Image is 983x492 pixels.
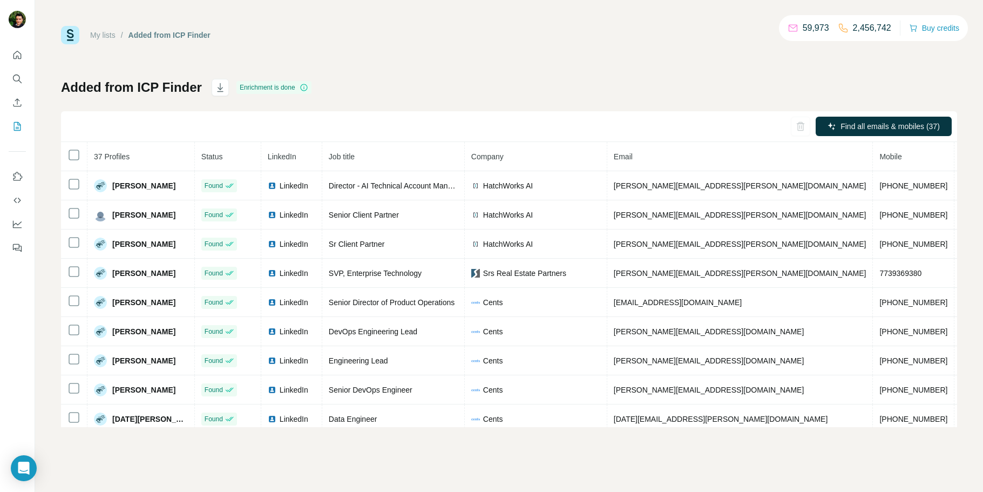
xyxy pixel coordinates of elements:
span: Cents [483,355,503,366]
div: Added from ICP Finder [128,30,211,41]
img: LinkedIn logo [268,415,276,423]
span: [PERSON_NAME][EMAIL_ADDRESS][PERSON_NAME][DOMAIN_NAME] [614,240,866,248]
button: Dashboard [9,214,26,234]
span: LinkedIn [280,180,308,191]
span: [PHONE_NUMBER] [879,240,947,248]
span: LinkedIn [280,385,308,395]
img: company-logo [471,181,480,190]
span: [PERSON_NAME][EMAIL_ADDRESS][PERSON_NAME][DOMAIN_NAME] [614,181,866,190]
span: [DATE][PERSON_NAME] [112,414,188,424]
img: company-logo [471,298,480,307]
span: HatchWorks AI [483,180,533,191]
span: Director - AI Technical Account Manager [329,181,463,190]
span: [PHONE_NUMBER] [879,181,947,190]
img: company-logo [471,386,480,394]
span: [PHONE_NUMBER] [879,415,947,423]
span: Srs Real Estate Partners [483,268,566,279]
span: [PERSON_NAME] [112,385,175,395]
span: [PERSON_NAME][EMAIL_ADDRESS][DOMAIN_NAME] [614,356,804,365]
span: Found [205,298,223,307]
span: Cents [483,414,503,424]
div: Open Intercom Messenger [11,455,37,481]
span: [PERSON_NAME][EMAIL_ADDRESS][DOMAIN_NAME] [614,386,804,394]
span: [PHONE_NUMBER] [879,356,947,365]
p: 2,456,742 [853,22,891,35]
span: [PERSON_NAME] [112,326,175,337]
img: LinkedIn logo [268,327,276,336]
img: LinkedIn logo [268,240,276,248]
img: Avatar [94,296,107,309]
img: LinkedIn logo [268,356,276,365]
button: Enrich CSV [9,93,26,112]
span: Found [205,356,223,366]
span: Sr Client Partner [329,240,384,248]
img: LinkedIn logo [268,181,276,190]
img: LinkedIn logo [268,386,276,394]
img: company-logo [471,211,480,219]
p: 59,973 [803,22,829,35]
span: 7739369380 [879,269,921,278]
span: [DATE][EMAIL_ADDRESS][PERSON_NAME][DOMAIN_NAME] [614,415,828,423]
button: Feedback [9,238,26,258]
span: [PERSON_NAME] [112,268,175,279]
button: Use Surfe on LinkedIn [9,167,26,186]
button: My lists [9,117,26,136]
span: SVP, Enterprise Technology [329,269,422,278]
button: Quick start [9,45,26,65]
span: [PERSON_NAME] [112,180,175,191]
span: Found [205,210,223,220]
span: DevOps Engineering Lead [329,327,417,336]
img: Avatar [94,179,107,192]
span: HatchWorks AI [483,210,533,220]
span: LinkedIn [280,414,308,424]
span: [PERSON_NAME] [112,355,175,366]
img: LinkedIn logo [268,269,276,278]
span: Senior Client Partner [329,211,399,219]
span: [PHONE_NUMBER] [879,211,947,219]
img: company-logo [471,327,480,336]
img: Avatar [94,325,107,338]
img: Avatar [94,354,107,367]
span: Status [201,152,223,161]
span: Find all emails & mobiles (37) [840,121,940,132]
span: [PERSON_NAME][EMAIL_ADDRESS][PERSON_NAME][DOMAIN_NAME] [614,269,866,278]
span: [PHONE_NUMBER] [879,386,947,394]
span: [PERSON_NAME][EMAIL_ADDRESS][DOMAIN_NAME] [614,327,804,336]
span: [PHONE_NUMBER] [879,327,947,336]
img: Avatar [94,238,107,251]
img: Avatar [94,413,107,426]
span: Cents [483,297,503,308]
span: Data Engineer [329,415,377,423]
img: Surfe Logo [61,26,79,44]
span: Found [205,385,223,395]
button: Use Surfe API [9,191,26,210]
img: Avatar [94,383,107,396]
span: 37 Profiles [94,152,130,161]
img: Avatar [9,11,26,28]
span: LinkedIn [280,297,308,308]
span: LinkedIn [280,268,308,279]
span: Found [205,181,223,191]
button: Find all emails & mobiles (37) [816,117,952,136]
a: My lists [90,31,116,39]
span: LinkedIn [280,210,308,220]
span: [PERSON_NAME][EMAIL_ADDRESS][PERSON_NAME][DOMAIN_NAME] [614,211,866,219]
img: LinkedIn logo [268,211,276,219]
span: Found [205,268,223,278]
button: Search [9,69,26,89]
span: LinkedIn [280,239,308,250]
img: company-logo [471,415,480,423]
img: LinkedIn logo [268,298,276,307]
span: Found [205,327,223,336]
span: LinkedIn [268,152,296,161]
li: / [121,30,123,41]
span: Senior Director of Product Operations [329,298,455,307]
h1: Added from ICP Finder [61,79,202,96]
div: Enrichment is done [236,81,311,94]
img: company-logo [471,356,480,365]
span: [EMAIL_ADDRESS][DOMAIN_NAME] [614,298,742,307]
span: Cents [483,326,503,337]
span: Senior DevOps Engineer [329,386,412,394]
span: Mobile [879,152,901,161]
button: Buy credits [909,21,959,36]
